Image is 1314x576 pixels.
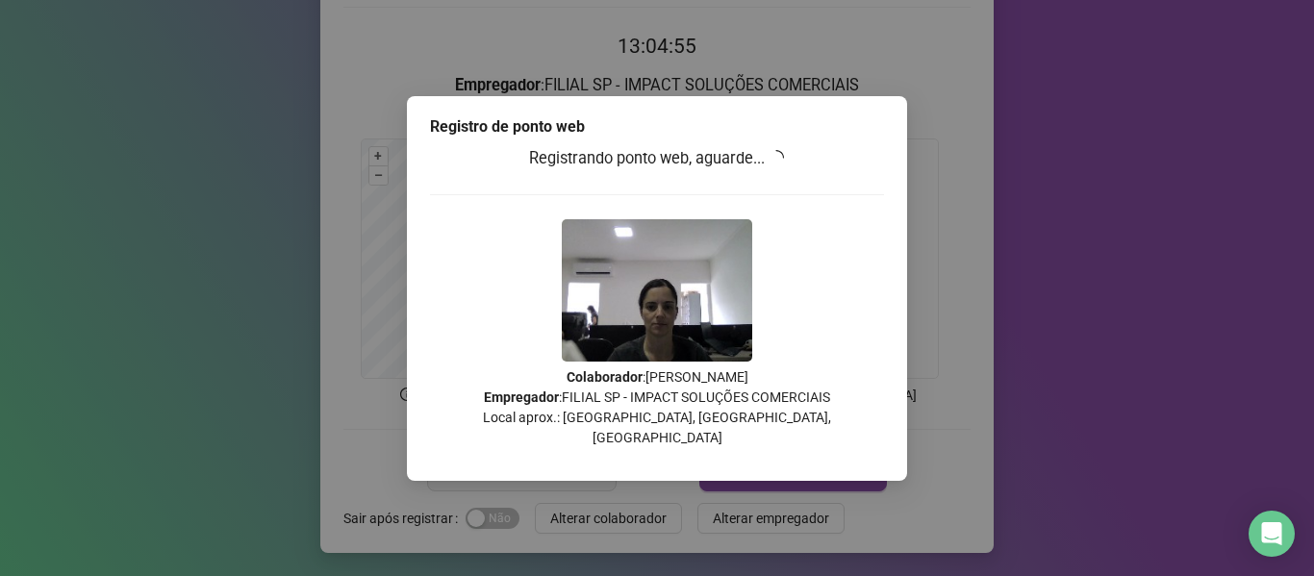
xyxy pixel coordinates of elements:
[430,146,884,171] h3: Registrando ponto web, aguarde...
[1249,511,1295,557] div: Open Intercom Messenger
[484,389,559,405] strong: Empregador
[430,115,884,138] div: Registro de ponto web
[562,219,752,362] img: 2Q==
[567,369,643,385] strong: Colaborador
[430,367,884,448] p: : [PERSON_NAME] : FILIAL SP - IMPACT SOLUÇÕES COMERCIAIS Local aprox.: [GEOGRAPHIC_DATA], [GEOGRA...
[768,148,786,166] span: loading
